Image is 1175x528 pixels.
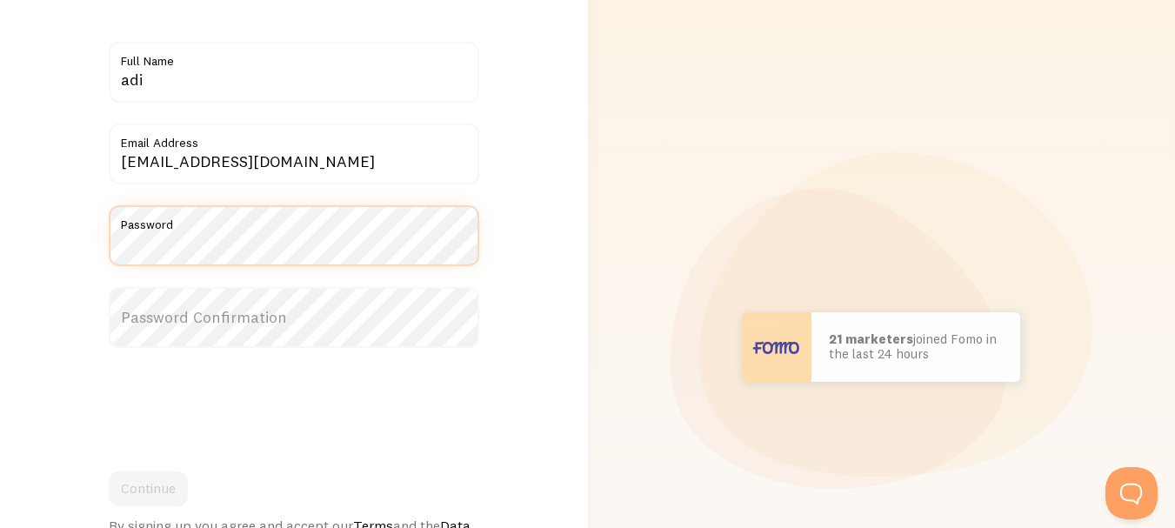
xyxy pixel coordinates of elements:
iframe: Help Scout Beacon - Open [1105,467,1158,519]
label: Password Confirmation [109,287,479,348]
img: User avatar [742,312,811,382]
label: Password [109,205,479,235]
b: 21 marketers [829,331,913,347]
p: joined Fomo in the last 24 hours [829,332,1003,361]
label: Email Address [109,124,479,153]
iframe: reCAPTCHA [109,369,373,437]
label: Full Name [109,42,479,71]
